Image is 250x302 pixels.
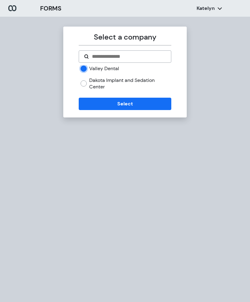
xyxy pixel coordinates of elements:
[79,98,171,110] button: Select
[40,4,61,13] h3: FORMS
[197,5,215,12] p: Katelyn
[79,32,171,43] p: Select a company
[89,77,171,90] label: Dakota Implant and Sedation Center
[89,65,119,72] label: Valley Dental
[91,53,166,60] input: Search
